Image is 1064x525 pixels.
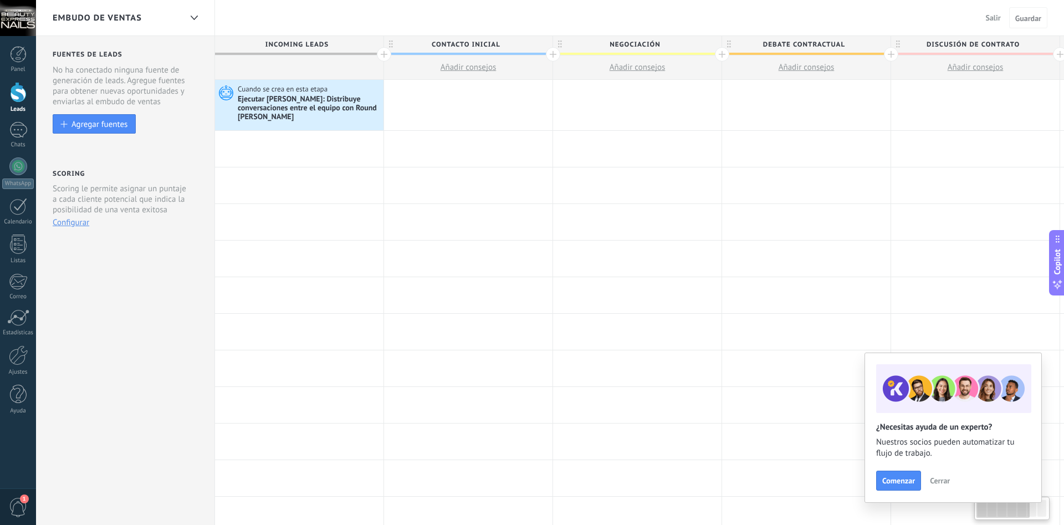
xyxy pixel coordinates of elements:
[2,329,34,337] div: Estadísticas
[2,369,34,376] div: Ajustes
[876,422,1030,432] h2: ¿Necesitas ayuda de un experto?
[53,184,191,215] p: Scoring le permite asignar un puntaje a cada cliente potencial que indica la posibilidad de una v...
[1015,14,1041,22] span: Guardar
[441,62,497,73] span: Añadir consejos
[2,66,34,73] div: Panel
[610,62,666,73] span: Añadir consejos
[891,55,1060,79] button: Añadir consejos
[722,55,891,79] button: Añadir consejos
[71,119,127,129] div: Agregar fuentes
[53,50,200,59] h2: Fuentes de leads
[2,141,34,149] div: Chats
[925,472,955,489] button: Cerrar
[722,36,891,53] div: Debate contractual
[930,477,950,485] span: Cerrar
[53,65,200,107] div: No ha conectado ninguna fuente de generación de leads. Agregue fuentes para obtener nuevas oportu...
[2,218,34,226] div: Calendario
[2,407,34,415] div: Ayuda
[20,495,29,503] span: 1
[981,9,1005,26] button: Salir
[2,179,34,189] div: WhatsApp
[553,36,716,53] span: Negociación
[779,62,835,73] span: Añadir consejos
[238,84,329,94] span: Cuando se crea en esta etapa
[2,293,34,300] div: Correo
[553,36,722,53] div: Negociación
[876,471,921,491] button: Comenzar
[948,62,1004,73] span: Añadir consejos
[891,36,1054,53] span: Discusión de contrato
[876,437,1030,459] span: Nuestros socios pueden automatizar tu flujo de trabajo.
[1052,249,1063,274] span: Copilot
[384,36,553,53] div: Contacto inicial
[215,36,378,53] span: Incoming leads
[891,36,1060,53] div: Discusión de contrato
[722,36,885,53] span: Debate contractual
[1009,7,1047,28] button: Guardar
[882,477,915,485] span: Comenzar
[384,36,547,53] span: Contacto inicial
[53,114,136,134] button: Agregar fuentes
[986,13,1001,23] span: Salir
[384,55,553,79] button: Añadir consejos
[238,95,381,122] div: Ejecutar [PERSON_NAME]: Distribuye conversaciones entre el equipo con Round [PERSON_NAME]
[53,170,85,178] h2: Scoring
[2,257,34,264] div: Listas
[553,55,722,79] button: Añadir consejos
[185,7,203,29] div: Embudo de ventas
[2,106,34,113] div: Leads
[215,36,383,53] div: Incoming leads
[53,217,89,228] button: Configurar
[53,13,142,23] span: Embudo de ventas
